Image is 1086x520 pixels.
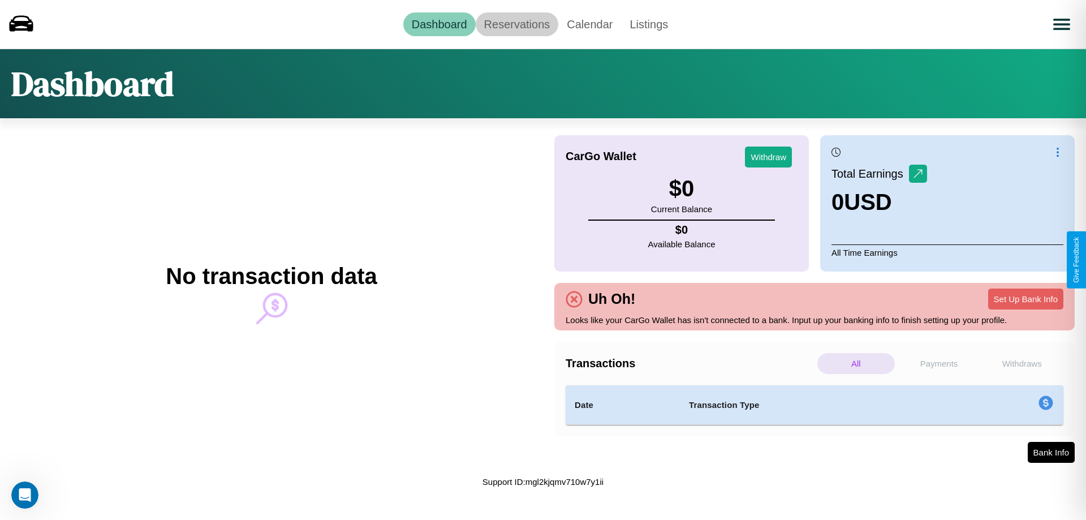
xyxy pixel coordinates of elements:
h4: Date [575,398,671,412]
button: Open menu [1046,8,1078,40]
h4: Transactions [566,357,815,370]
a: Listings [621,12,676,36]
p: Withdraws [983,353,1061,374]
h2: No transaction data [166,264,377,289]
button: Set Up Bank Info [988,289,1063,310]
table: simple table [566,385,1063,425]
a: Dashboard [403,12,476,36]
iframe: Intercom live chat [11,482,38,509]
p: Total Earnings [831,164,909,184]
button: Withdraw [745,147,792,167]
h4: CarGo Wallet [566,150,636,163]
button: Bank Info [1028,442,1075,463]
a: Calendar [558,12,621,36]
div: Give Feedback [1072,237,1080,283]
h4: Uh Oh! [583,291,641,307]
h3: $ 0 [651,176,712,201]
h1: Dashboard [11,61,174,107]
a: Reservations [476,12,559,36]
p: Available Balance [648,237,716,252]
p: Support ID: mgl2kjqmv710w7y1ii [482,474,604,489]
p: All Time Earnings [831,244,1063,260]
p: All [817,353,895,374]
p: Looks like your CarGo Wallet has isn't connected to a bank. Input up your banking info to finish ... [566,312,1063,328]
h4: $ 0 [648,224,716,237]
h4: Transaction Type [689,398,946,412]
p: Payments [900,353,978,374]
p: Current Balance [651,201,712,217]
h3: 0 USD [831,190,927,215]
